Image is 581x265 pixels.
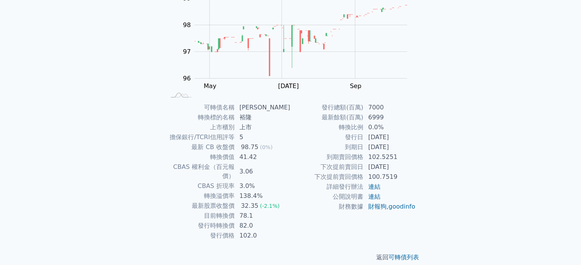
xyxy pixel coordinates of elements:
td: 82.0 [235,221,291,231]
td: 轉換價值 [165,152,235,162]
td: [DATE] [364,132,416,142]
td: 3.0% [235,181,291,191]
td: 100.7519 [364,172,416,182]
a: 可轉債列表 [388,254,419,261]
td: 0.0% [364,122,416,132]
td: [DATE] [364,142,416,152]
td: 到期賣回價格 [291,152,364,162]
td: 發行總額(百萬) [291,103,364,112]
a: 財報狗 [368,203,387,210]
td: 轉換比例 [291,122,364,132]
td: 7000 [364,103,416,112]
td: 詳細發行辦法 [291,182,364,192]
td: 發行價格 [165,231,235,241]
span: (0%) [260,144,272,150]
td: 轉換標的名稱 [165,112,235,122]
td: 41.42 [235,152,291,162]
tspan: Sep [350,82,361,89]
a: 連結 [368,193,380,200]
td: 發行時轉換價 [165,221,235,231]
td: 78.1 [235,211,291,221]
tspan: 96 [183,74,191,82]
td: 最新股票收盤價 [165,201,235,211]
a: 連結 [368,183,380,190]
td: CBAS 折現率 [165,181,235,191]
td: 可轉債名稱 [165,103,235,112]
tspan: 98 [183,21,191,28]
td: 下次提前賣回日 [291,162,364,172]
a: goodinfo [388,203,415,210]
p: 返回 [156,253,425,262]
iframe: Chat Widget [543,228,581,265]
td: 擔保銀行/TCRI信用評等 [165,132,235,142]
td: 公開說明書 [291,192,364,202]
div: 32.35 [240,201,260,210]
tspan: 97 [183,48,191,55]
td: 3.06 [235,162,291,181]
div: 98.75 [240,143,260,152]
td: 5 [235,132,291,142]
td: 裕隆 [235,112,291,122]
td: 轉換溢價率 [165,191,235,201]
tspan: May [204,82,216,89]
td: 發行日 [291,132,364,142]
td: 下次提前賣回價格 [291,172,364,182]
td: 102.0 [235,231,291,241]
td: 138.4% [235,191,291,201]
td: 目前轉換價 [165,211,235,221]
td: 最新餘額(百萬) [291,112,364,122]
td: 最新 CB 收盤價 [165,142,235,152]
td: 上市 [235,122,291,132]
td: [PERSON_NAME] [235,103,291,112]
td: CBAS 權利金（百元報價） [165,162,235,181]
td: 到期日 [291,142,364,152]
td: 6999 [364,112,416,122]
g: Series [194,5,407,76]
td: [DATE] [364,162,416,172]
td: 上市櫃別 [165,122,235,132]
span: (-2.1%) [260,203,280,209]
td: , [364,202,416,212]
tspan: [DATE] [278,82,299,89]
td: 財務數據 [291,202,364,212]
td: 102.5251 [364,152,416,162]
